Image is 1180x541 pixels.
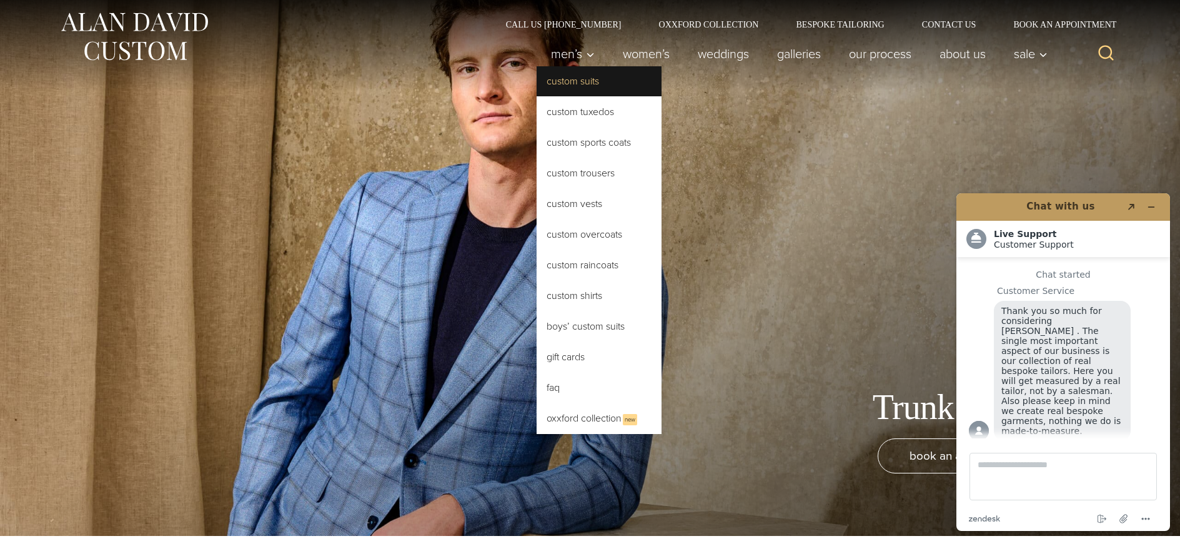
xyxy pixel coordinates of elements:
[537,41,1054,66] nav: Primary Navigation
[59,9,209,64] img: Alan David Custom
[903,20,995,29] a: Contact Us
[925,41,999,66] a: About Us
[946,183,1180,541] iframe: Find more information here
[537,250,662,280] a: Custom Raincoats
[777,20,903,29] a: Bespoke Tailoring
[537,311,662,341] a: Boys’ Custom Suits
[537,128,662,158] a: Custom Sports Coats
[487,20,640,29] a: Call Us [PHONE_NUMBER]
[537,342,662,372] a: Gift Cards
[1091,39,1121,69] button: View Search Form
[537,158,662,188] a: Custom Trousers
[835,41,925,66] a: Our Process
[537,220,662,250] a: Custom Overcoats
[999,41,1054,66] button: Sale sub menu toggle
[763,41,835,66] a: Galleries
[537,41,608,66] button: Men’s sub menu toggle
[608,41,683,66] a: Women’s
[537,66,662,96] a: Custom Suits
[487,20,1121,29] nav: Secondary Navigation
[537,403,662,434] a: Oxxford CollectionNew
[537,189,662,219] a: Custom Vests
[537,373,662,403] a: FAQ
[537,281,662,311] a: Custom Shirts
[623,414,637,425] span: New
[910,447,1021,465] span: book an appointment
[537,97,662,127] a: Custom Tuxedos
[683,41,763,66] a: weddings
[873,387,1053,428] h1: Trunk Shows
[640,20,777,29] a: Oxxford Collection
[994,20,1121,29] a: Book an Appointment
[878,438,1053,473] a: book an appointment
[29,9,55,20] span: Chat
